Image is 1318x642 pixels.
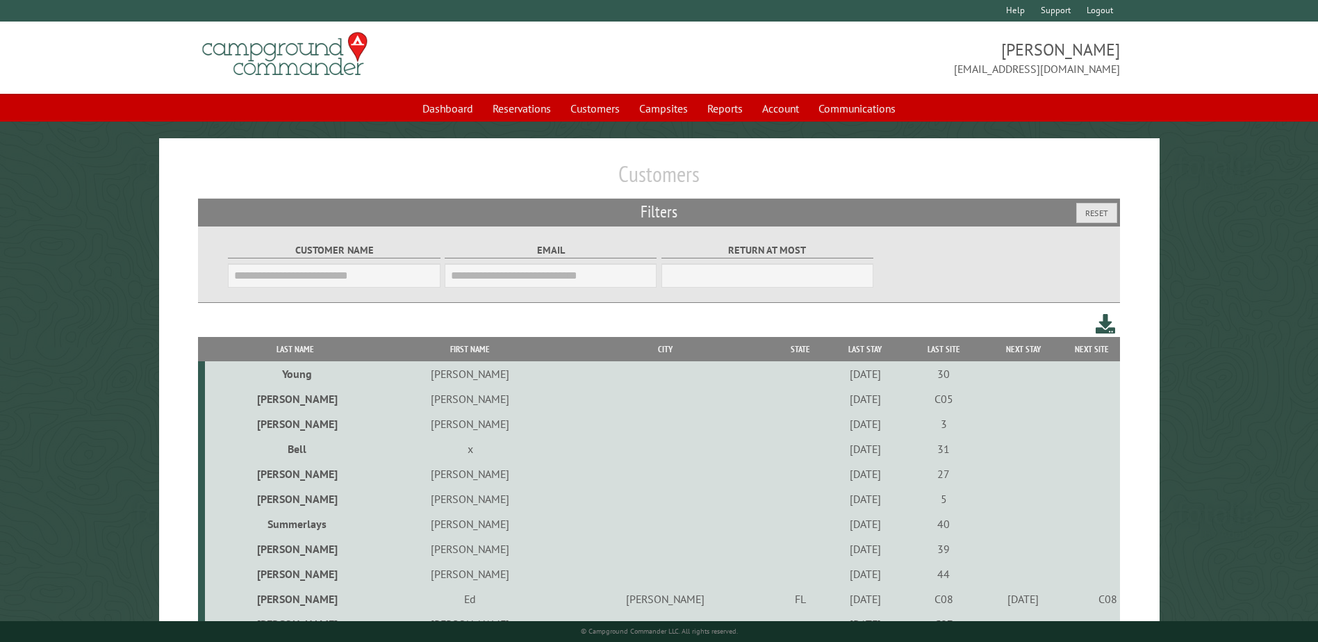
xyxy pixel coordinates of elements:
[905,386,982,411] td: C05
[386,436,555,461] td: x
[1064,586,1120,611] td: C08
[205,436,386,461] td: Bell
[205,486,386,511] td: [PERSON_NAME]
[631,95,696,122] a: Campsites
[905,561,982,586] td: 44
[386,411,555,436] td: [PERSON_NAME]
[555,337,775,361] th: City
[905,511,982,536] td: 40
[659,38,1120,77] span: [PERSON_NAME] [EMAIL_ADDRESS][DOMAIN_NAME]
[386,386,555,411] td: [PERSON_NAME]
[828,492,903,506] div: [DATE]
[754,95,807,122] a: Account
[205,386,386,411] td: [PERSON_NAME]
[826,337,905,361] th: Last Stay
[828,567,903,581] div: [DATE]
[205,536,386,561] td: [PERSON_NAME]
[828,442,903,456] div: [DATE]
[414,95,481,122] a: Dashboard
[982,337,1064,361] th: Next Stay
[555,586,775,611] td: [PERSON_NAME]
[205,586,386,611] td: [PERSON_NAME]
[205,511,386,536] td: Summerlays
[828,592,903,606] div: [DATE]
[205,561,386,586] td: [PERSON_NAME]
[661,242,873,258] label: Return at most
[1064,337,1120,361] th: Next Site
[205,461,386,486] td: [PERSON_NAME]
[445,242,657,258] label: Email
[905,486,982,511] td: 5
[828,467,903,481] div: [DATE]
[828,517,903,531] div: [DATE]
[386,511,555,536] td: [PERSON_NAME]
[484,95,559,122] a: Reservations
[198,27,372,81] img: Campground Commander
[985,592,1062,606] div: [DATE]
[905,436,982,461] td: 31
[198,199,1119,225] h2: Filters
[562,95,628,122] a: Customers
[386,536,555,561] td: [PERSON_NAME]
[205,361,386,386] td: Young
[386,461,555,486] td: [PERSON_NAME]
[205,411,386,436] td: [PERSON_NAME]
[905,337,982,361] th: Last Site
[828,542,903,556] div: [DATE]
[386,361,555,386] td: [PERSON_NAME]
[828,367,903,381] div: [DATE]
[386,486,555,511] td: [PERSON_NAME]
[386,586,555,611] td: Ed
[905,586,982,611] td: C08
[905,411,982,436] td: 3
[905,361,982,386] td: 30
[228,242,440,258] label: Customer Name
[775,586,826,611] td: FL
[905,461,982,486] td: 27
[386,561,555,586] td: [PERSON_NAME]
[699,95,751,122] a: Reports
[828,617,903,631] div: [DATE]
[1096,311,1116,337] a: Download this customer list (.csv)
[828,392,903,406] div: [DATE]
[198,160,1119,199] h1: Customers
[775,337,826,361] th: State
[905,611,982,636] td: C07
[1076,203,1117,223] button: Reset
[581,627,738,636] small: © Campground Commander LLC. All rights reserved.
[905,536,982,561] td: 39
[205,611,386,636] td: [PERSON_NAME]
[386,337,555,361] th: First Name
[828,417,903,431] div: [DATE]
[386,611,555,636] td: [PERSON_NAME]
[810,95,904,122] a: Communications
[205,337,386,361] th: Last Name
